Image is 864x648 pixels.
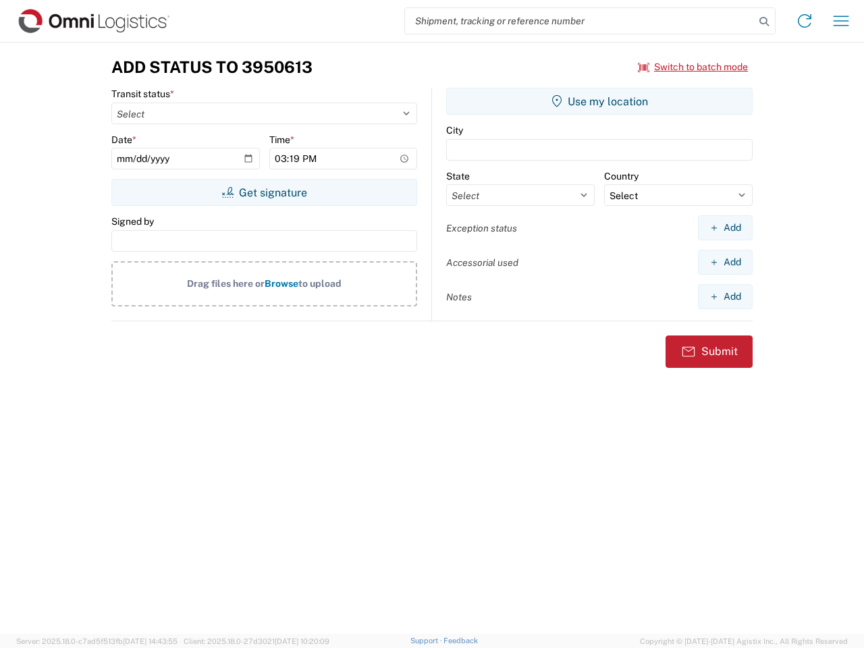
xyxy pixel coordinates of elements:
[638,56,748,78] button: Switch to batch mode
[123,637,178,645] span: [DATE] 14:43:55
[446,124,463,136] label: City
[443,637,478,645] a: Feedback
[16,637,178,645] span: Server: 2025.18.0-c7ad5f513fb
[446,256,518,269] label: Accessorial used
[698,250,753,275] button: Add
[111,134,136,146] label: Date
[446,170,470,182] label: State
[275,637,329,645] span: [DATE] 10:20:09
[698,284,753,309] button: Add
[410,637,444,645] a: Support
[269,134,294,146] label: Time
[698,215,753,240] button: Add
[111,179,417,206] button: Get signature
[405,8,755,34] input: Shipment, tracking or reference number
[184,637,329,645] span: Client: 2025.18.0-27d3021
[187,278,265,289] span: Drag files here or
[640,635,848,647] span: Copyright © [DATE]-[DATE] Agistix Inc., All Rights Reserved
[666,335,753,368] button: Submit
[604,170,639,182] label: Country
[446,291,472,303] label: Notes
[298,278,342,289] span: to upload
[111,57,313,77] h3: Add Status to 3950613
[265,278,298,289] span: Browse
[446,88,753,115] button: Use my location
[111,215,154,227] label: Signed by
[111,88,174,100] label: Transit status
[446,222,517,234] label: Exception status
